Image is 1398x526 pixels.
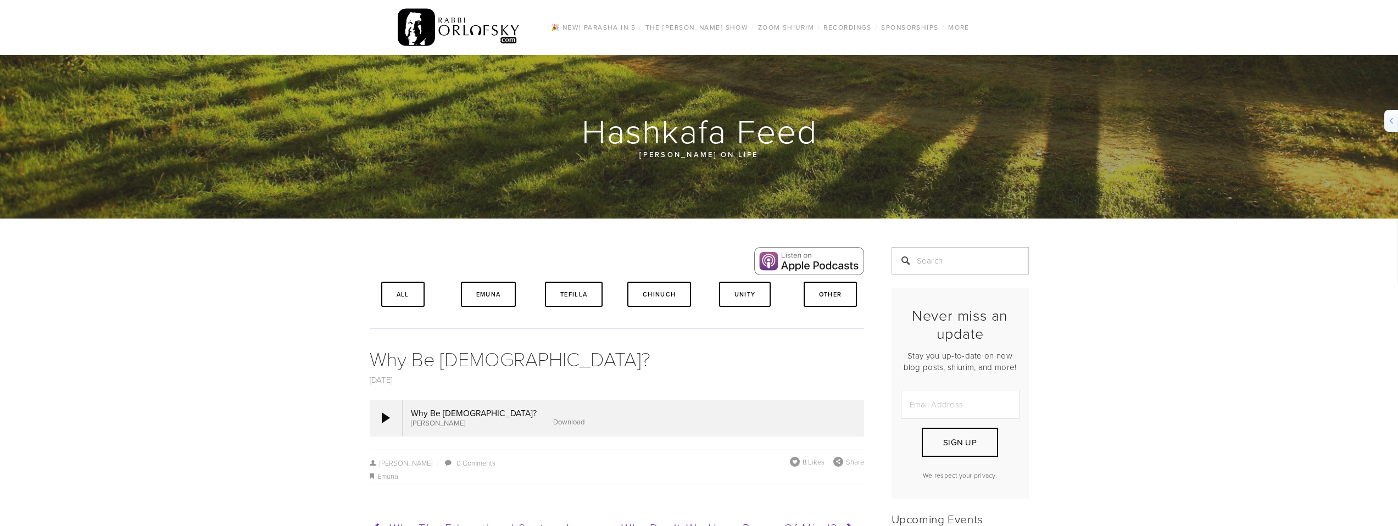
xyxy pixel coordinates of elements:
[545,282,603,307] a: Tefilla
[820,20,875,35] a: Recordings
[642,20,752,35] a: The [PERSON_NAME] Show
[377,471,398,481] a: Emuna
[945,20,973,35] a: More
[639,23,642,32] span: /
[461,282,516,307] a: Emuna
[875,23,878,32] span: /
[943,437,977,448] span: Sign Up
[901,471,1020,480] p: We respect your privacy.
[381,282,425,307] a: All
[892,247,1029,275] input: Search
[803,457,825,467] span: 8 Likes
[432,458,443,468] span: /
[370,374,393,385] a: [DATE]
[719,282,771,307] a: Unity
[370,458,433,468] a: [PERSON_NAME]
[901,350,1020,373] p: Stay you up-to-date on new blog posts, shiurim, and more!
[751,23,754,32] span: /
[370,345,650,372] a: Why Be [DEMOGRAPHIC_DATA]?
[436,148,963,160] p: [PERSON_NAME] on life
[833,457,864,467] div: Share
[901,306,1020,342] h2: Never miss an update
[892,512,1029,525] h2: Upcoming Events
[804,282,857,307] a: Other
[370,113,1030,148] h1: Hashkafa Feed
[553,417,584,427] a: Download
[817,23,820,32] span: /
[627,282,691,307] a: Chinuch
[755,20,817,35] a: Zoom Shiurim
[878,20,942,35] a: Sponsorships
[398,6,520,49] img: RabbiOrlofsky.com
[901,390,1020,419] input: Email Address
[942,23,945,32] span: /
[548,20,639,35] a: 🎉 NEW! Parasha in 5
[456,458,495,468] a: 0 Comments
[922,428,998,457] button: Sign Up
